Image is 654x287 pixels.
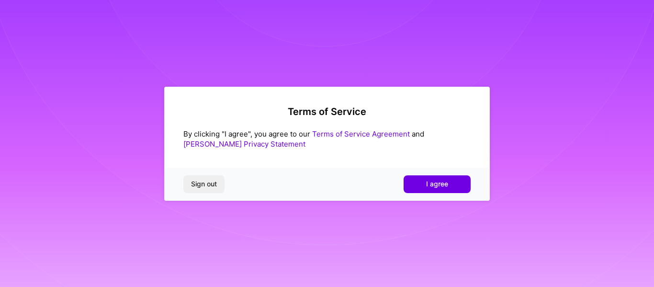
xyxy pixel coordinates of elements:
a: [PERSON_NAME] Privacy Statement [183,139,305,149]
div: By clicking "I agree", you agree to our and [183,129,471,149]
span: Sign out [191,179,217,189]
button: Sign out [183,175,225,193]
h2: Terms of Service [183,106,471,117]
a: Terms of Service Agreement [312,129,410,138]
button: I agree [404,175,471,193]
span: I agree [426,179,448,189]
